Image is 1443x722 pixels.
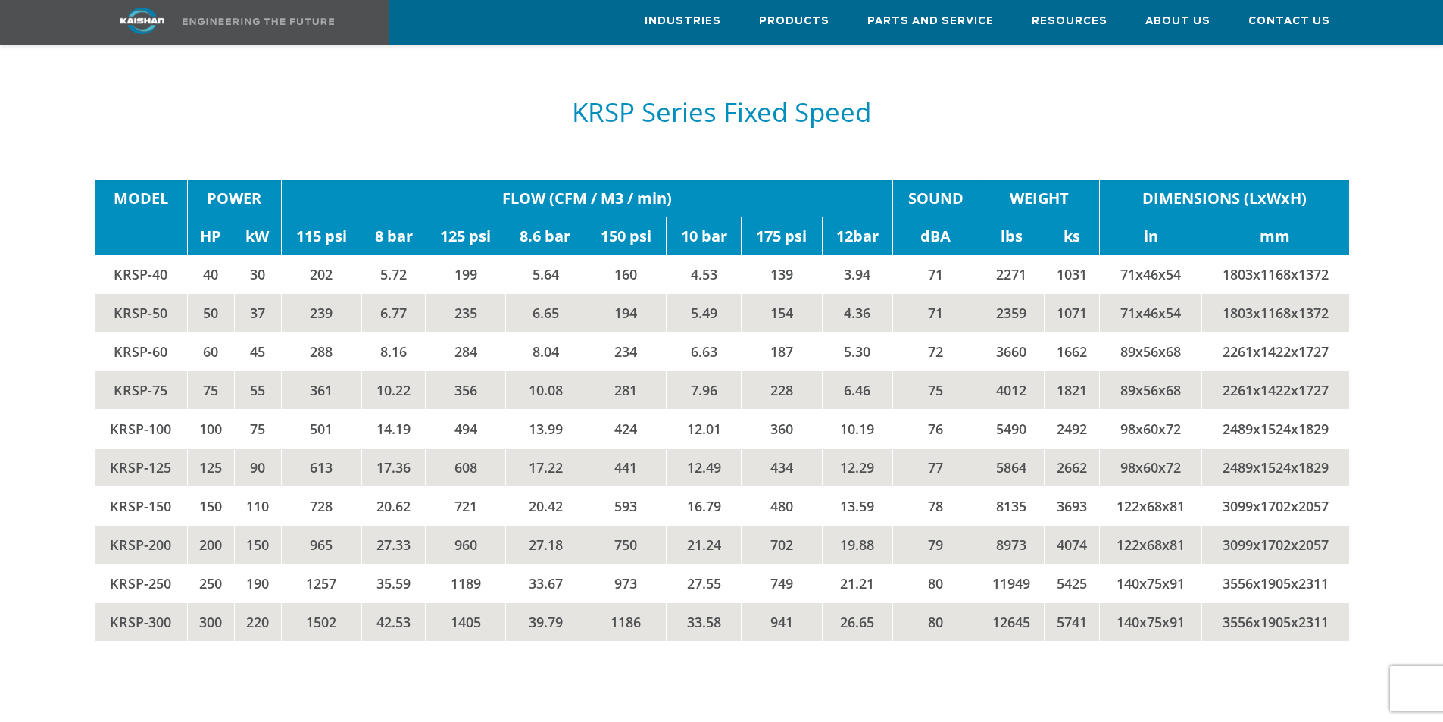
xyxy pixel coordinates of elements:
td: 1821 [1044,370,1100,409]
td: 139 [742,255,822,294]
td: lbs [979,217,1044,255]
td: KRSP-40 [95,255,188,294]
td: 50 [187,293,234,332]
span: Industries [645,13,721,30]
td: 175 psi [742,217,822,255]
td: 3693 [1044,486,1100,525]
td: 749 [742,564,822,602]
td: 1186 [586,602,666,641]
td: 3.94 [822,255,892,294]
td: 5.72 [361,255,426,294]
td: 5.49 [667,293,742,332]
td: 10.22 [361,370,426,409]
td: in [1100,217,1201,255]
td: 1803x1168x1372 [1201,255,1348,294]
td: 80 [892,564,979,602]
td: 30 [234,255,281,294]
td: 941 [742,602,822,641]
td: 8.16 [361,332,426,370]
td: 160 [586,255,666,294]
img: kaishan logo [86,8,199,34]
td: 150 psi [586,217,666,255]
span: About Us [1145,13,1210,30]
td: 187 [742,332,822,370]
td: 284 [426,332,505,370]
td: 250 [187,564,234,602]
td: 27.55 [667,564,742,602]
td: 8135 [979,486,1044,525]
td: 4.36 [822,293,892,332]
td: KRSP-300 [95,602,188,641]
a: Resources [1032,1,1107,42]
span: Resources [1032,13,1107,30]
td: 3099x1702x2057 [1201,486,1348,525]
td: 76 [892,409,979,448]
td: 125 psi [426,217,505,255]
td: 20.42 [505,486,586,525]
span: Contact Us [1248,13,1330,30]
td: 75 [892,370,979,409]
td: 702 [742,525,822,564]
td: MODEL [95,180,188,217]
td: 973 [586,564,666,602]
td: 4074 [1044,525,1100,564]
td: 40 [187,255,234,294]
td: 33.67 [505,564,586,602]
td: SOUND [892,180,979,217]
td: 300 [187,602,234,641]
td: dBA [892,217,979,255]
td: 17.36 [361,448,426,486]
td: 5.64 [505,255,586,294]
span: Products [759,13,829,30]
td: 10 bar [667,217,742,255]
td: 6.46 [822,370,892,409]
span: Parts and Service [867,13,994,30]
td: 501 [281,409,361,448]
td: 1405 [426,602,505,641]
td: 98x60x72 [1100,409,1201,448]
td: 35.59 [361,564,426,602]
td: DIMENSIONS (LxWxH) [1100,180,1349,217]
td: 55 [234,370,281,409]
td: 434 [742,448,822,486]
td: ks [1044,217,1100,255]
td: 424 [586,409,666,448]
td: 12bar [822,217,892,255]
td: 750 [586,525,666,564]
td: 140x75x91 [1100,564,1201,602]
td: 5741 [1044,602,1100,641]
a: Products [759,1,829,42]
td: 45 [234,332,281,370]
td: 199 [426,255,505,294]
td: 728 [281,486,361,525]
td: 80 [892,602,979,641]
td: kW [234,217,281,255]
td: 2489x1524x1829 [1201,448,1348,486]
td: 6.63 [667,332,742,370]
td: HP [187,217,234,255]
td: 12.49 [667,448,742,486]
td: 17.22 [505,448,586,486]
a: Parts and Service [867,1,994,42]
td: KRSP-150 [95,486,188,525]
td: 194 [586,293,666,332]
td: 75 [234,409,281,448]
td: 39.79 [505,602,586,641]
td: 37 [234,293,281,332]
td: 4.53 [667,255,742,294]
td: 6.77 [361,293,426,332]
td: 98x60x72 [1100,448,1201,486]
td: 7.96 [667,370,742,409]
td: 6.65 [505,293,586,332]
td: 2359 [979,293,1044,332]
td: 2662 [1044,448,1100,486]
td: WEIGHT [979,180,1100,217]
td: 1031 [1044,255,1100,294]
td: 8.04 [505,332,586,370]
td: 190 [234,564,281,602]
td: KRSP-60 [95,332,188,370]
td: 234 [586,332,666,370]
td: 60 [187,332,234,370]
td: 5490 [979,409,1044,448]
td: 228 [742,370,822,409]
